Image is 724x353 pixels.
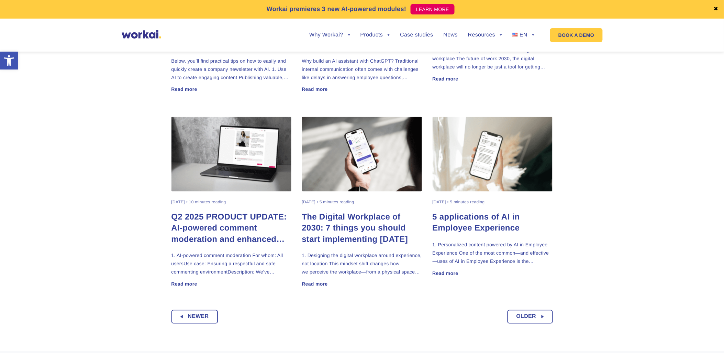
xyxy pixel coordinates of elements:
[302,282,328,287] a: Read more
[433,76,458,81] a: Read more
[302,117,422,191] img: cyfrowe środowisko pracy 2030
[171,87,197,92] a: Read more
[267,4,406,14] p: Workai premieres 3 new AI-powered modules!
[520,32,527,38] span: EN
[433,241,553,266] p: 1. Personalized content powered by AI in Employee Experience One of the most common—and effective...
[468,32,502,38] a: Resources
[171,252,292,276] p: 1. AI-powered comment moderation For whom: All usersUse case: Ensuring a respectful and safe comm...
[508,310,553,324] a: Older
[302,87,328,92] a: Read more
[171,212,292,245] a: Q2 2025 PRODUCT UPDATE: AI-powered comment moderation and enhanced click tracking analytics
[360,32,390,38] a: Products
[302,212,422,245] a: The Digital Workplace of 2030: 7 things you should start implementing [DATE]
[302,252,422,276] p: 1. Designing the digital workplace around experience, not location This mindset shift changes how...
[400,32,433,38] a: Case studies
[411,4,455,14] a: LEARN MORE
[188,311,209,323] span: Newer
[433,200,485,205] div: [DATE] • 5 minutes reading
[171,57,292,82] p: Below, you’ll find practical tips on how to easily and quickly create a company newsletter with A...
[302,200,354,205] div: [DATE] • 5 minutes reading
[433,271,458,276] a: Read more
[171,310,218,324] a: Newer
[171,200,226,205] div: [DATE] • 10 minutes reading
[516,311,536,323] span: Older
[433,46,553,71] p: 1. A smarter, more flexible, more human digital workplace The future of work 2030, the digital wo...
[444,32,458,38] a: News
[171,282,197,287] a: Read more
[714,7,719,12] a: ✖
[550,28,602,42] a: BOOK A DEMO
[302,57,422,82] p: Why build an AI assistant with ChatGPT? Traditional internal communication often comes with chall...
[433,212,553,234] a: 5 applications of AI in Employee Experience
[309,32,350,38] a: Why Workai?
[433,117,553,191] img: AI w employee experience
